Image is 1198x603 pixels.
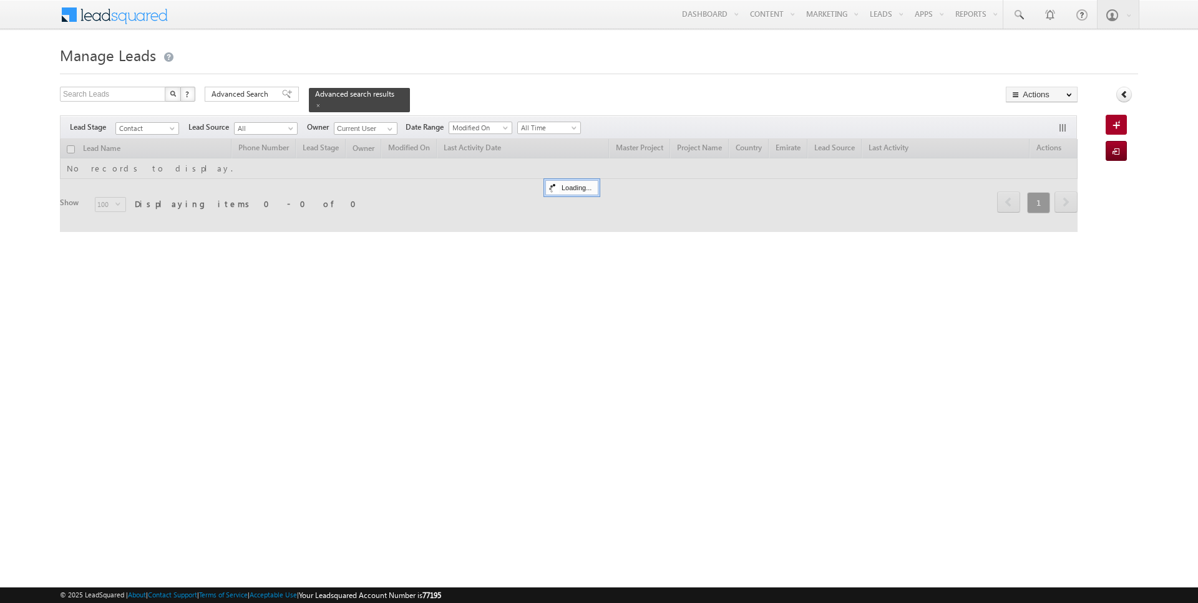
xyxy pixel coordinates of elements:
[307,122,334,133] span: Owner
[517,122,581,134] a: All Time
[128,591,146,599] a: About
[70,122,115,133] span: Lead Stage
[170,90,176,97] img: Search
[116,123,175,134] span: Contact
[234,122,298,135] a: All
[188,122,234,133] span: Lead Source
[299,591,441,600] span: Your Leadsquared Account Number is
[422,591,441,600] span: 77195
[545,180,598,195] div: Loading...
[315,89,394,99] span: Advanced search results
[406,122,449,133] span: Date Range
[449,122,512,134] a: Modified On
[212,89,272,100] span: Advanced Search
[115,122,179,135] a: Contact
[199,591,248,599] a: Terms of Service
[60,45,156,65] span: Manage Leads
[235,123,294,134] span: All
[381,123,396,135] a: Show All Items
[180,87,195,102] button: ?
[148,591,197,599] a: Contact Support
[60,589,441,601] span: © 2025 LeadSquared | | | | |
[185,89,191,99] span: ?
[1006,87,1078,102] button: Actions
[250,591,297,599] a: Acceptable Use
[449,122,509,133] span: Modified On
[518,122,577,133] span: All Time
[334,122,397,135] input: Type to Search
